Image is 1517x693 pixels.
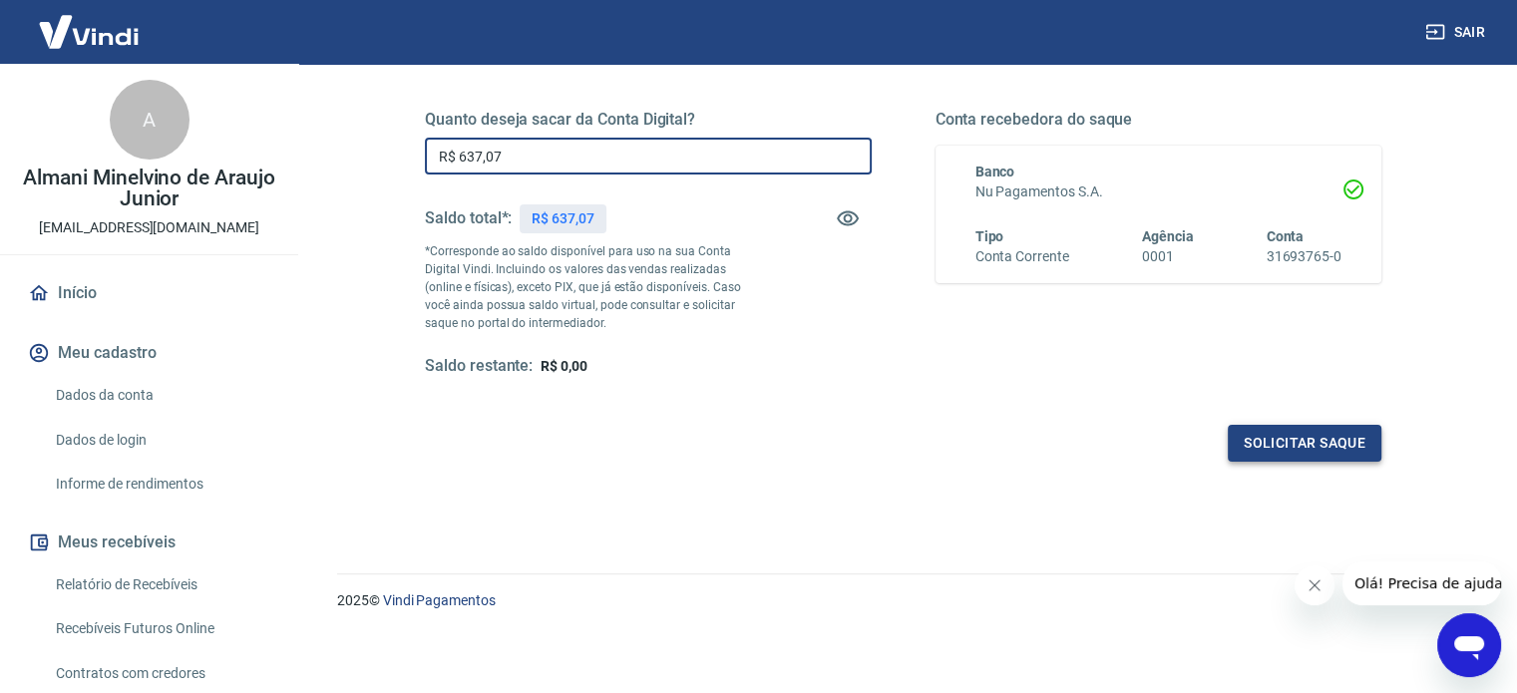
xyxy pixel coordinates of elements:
p: [EMAIL_ADDRESS][DOMAIN_NAME] [39,217,259,238]
button: Sair [1421,14,1493,51]
a: Informe de rendimentos [48,464,274,505]
p: Almani Minelvino de Araujo Junior [16,168,282,209]
h5: Saldo restante: [425,356,533,377]
h5: Quanto deseja sacar da Conta Digital? [425,110,872,130]
h6: Nu Pagamentos S.A. [975,181,1342,202]
p: 2025 © [337,590,1469,611]
iframe: Mensagem da empresa [1342,561,1501,605]
button: Meu cadastro [24,331,274,375]
span: Banco [975,164,1015,179]
span: Conta [1266,228,1304,244]
a: Dados da conta [48,375,274,416]
p: R$ 637,07 [532,208,594,229]
span: R$ 0,00 [541,358,587,374]
iframe: Fechar mensagem [1295,565,1334,605]
h5: Saldo total*: [425,208,512,228]
img: Vindi [24,1,154,62]
h5: Conta recebedora do saque [936,110,1382,130]
iframe: Botão para abrir a janela de mensagens [1437,613,1501,677]
a: Dados de login [48,420,274,461]
span: Agência [1142,228,1194,244]
div: A [110,80,190,160]
h6: Conta Corrente [975,246,1069,267]
p: *Corresponde ao saldo disponível para uso na sua Conta Digital Vindi. Incluindo os valores das ve... [425,242,760,332]
span: Olá! Precisa de ajuda? [12,14,168,30]
a: Recebíveis Futuros Online [48,608,274,649]
a: Início [24,271,274,315]
h6: 0001 [1142,246,1194,267]
h6: 31693765-0 [1266,246,1341,267]
button: Solicitar saque [1228,425,1381,462]
a: Vindi Pagamentos [383,592,496,608]
a: Relatório de Recebíveis [48,564,274,605]
button: Meus recebíveis [24,520,274,564]
span: Tipo [975,228,1004,244]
